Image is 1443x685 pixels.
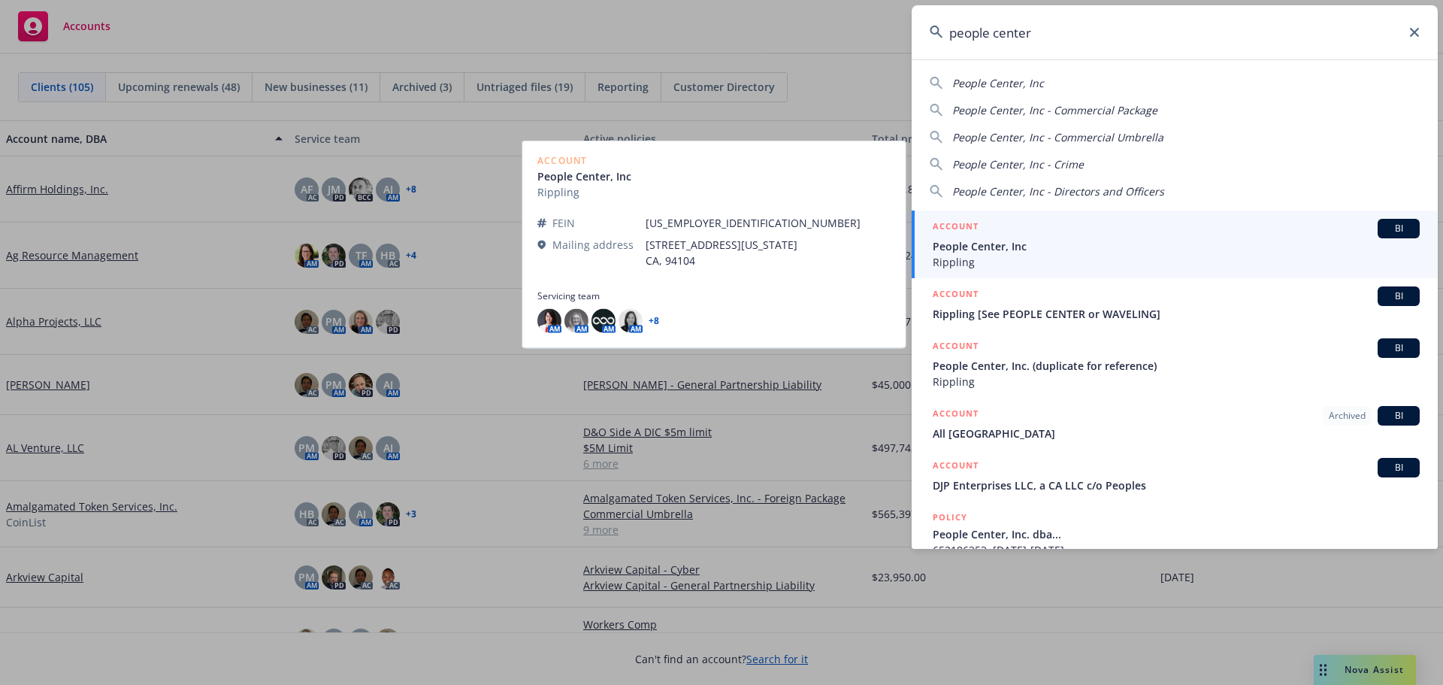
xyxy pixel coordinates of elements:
span: Archived [1329,409,1366,423]
a: ACCOUNTBIRippling [See PEOPLE CENTER or WAVELING] [912,278,1438,330]
h5: POLICY [933,510,967,525]
a: ACCOUNTBIPeople Center, IncRippling [912,211,1438,278]
span: BI [1384,341,1414,355]
span: BI [1384,222,1414,235]
a: ACCOUNTBIPeople Center, Inc. (duplicate for reference)Rippling [912,330,1438,398]
a: ACCOUNTBIDJP Enterprises LLC, a CA LLC c/o Peoples [912,450,1438,502]
span: BI [1384,409,1414,423]
span: People Center, Inc - Crime [952,157,1084,171]
span: BI [1384,289,1414,303]
span: All [GEOGRAPHIC_DATA] [933,426,1420,441]
span: Rippling [933,374,1420,389]
span: People Center, Inc - Commercial Umbrella [952,130,1163,144]
a: ACCOUNTArchivedBIAll [GEOGRAPHIC_DATA] [912,398,1438,450]
span: People Center, Inc [933,238,1420,254]
span: BI [1384,461,1414,474]
span: DJP Enterprises LLC, a CA LLC c/o Peoples [933,477,1420,493]
span: Rippling [933,254,1420,270]
span: People Center, Inc. (duplicate for reference) [933,358,1420,374]
h5: ACCOUNT [933,219,979,237]
span: 652186353, [DATE]-[DATE] [933,542,1420,558]
a: POLICYPeople Center, Inc. dba...652186353, [DATE]-[DATE] [912,502,1438,566]
h5: ACCOUNT [933,406,979,424]
span: People Center, Inc - Directors and Officers [952,184,1164,199]
h5: ACCOUNT [933,286,979,305]
span: People Center, Inc - Commercial Package [952,103,1157,117]
span: Rippling [See PEOPLE CENTER or WAVELING] [933,306,1420,322]
input: Search... [912,5,1438,59]
span: People Center, Inc [952,76,1044,90]
h5: ACCOUNT [933,338,979,356]
h5: ACCOUNT [933,458,979,476]
span: People Center, Inc. dba... [933,526,1420,542]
